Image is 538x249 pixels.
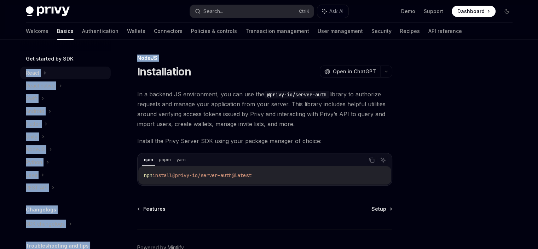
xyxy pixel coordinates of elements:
[424,8,443,15] a: Support
[428,23,462,40] a: API reference
[371,205,392,213] a: Setup
[138,205,166,213] a: Features
[152,172,172,179] span: install
[144,172,152,179] span: npm
[26,205,56,214] h5: Changelogs
[26,55,74,63] h5: Get started by SDK
[329,8,343,15] span: Ask AI
[26,183,47,192] div: REST API
[26,94,37,103] div: Swift
[82,23,118,40] a: Authentication
[264,91,329,98] code: @privy-io/server-auth
[154,23,183,40] a: Connectors
[190,5,314,18] button: Search...CtrlK
[26,220,65,228] div: SDK changelogs
[137,89,392,129] span: In a backend JS environment, you can use the library to authorize requests and manage your applic...
[320,66,380,78] button: Open in ChatGPT
[457,8,485,15] span: Dashboard
[174,155,188,164] div: yarn
[501,6,513,17] button: Toggle dark mode
[371,23,392,40] a: Security
[378,155,388,165] button: Ask AI
[318,23,363,40] a: User management
[400,23,420,40] a: Recipes
[137,65,191,78] h1: Installation
[57,23,74,40] a: Basics
[191,23,237,40] a: Policies & controls
[26,6,70,16] img: dark logo
[203,7,223,16] div: Search...
[26,23,48,40] a: Welcome
[299,9,310,14] span: Ctrl K
[26,158,42,166] div: Python
[26,132,37,141] div: Unity
[26,69,39,77] div: React
[26,120,40,128] div: Flutter
[26,81,55,90] div: React native
[367,155,376,165] button: Copy the contents from the code block
[333,68,376,75] span: Open in ChatGPT
[172,172,251,179] span: @privy-io/server-auth@latest
[157,155,173,164] div: pnpm
[143,205,166,213] span: Features
[26,145,45,154] div: NodeJS
[317,5,348,18] button: Ask AI
[26,171,37,179] div: Java
[452,6,496,17] a: Dashboard
[401,8,415,15] a: Demo
[127,23,145,40] a: Wallets
[137,55,392,62] div: NodeJS
[142,155,155,164] div: npm
[245,23,309,40] a: Transaction management
[26,107,44,115] div: Android
[371,205,386,213] span: Setup
[137,136,392,146] span: Install the Privy Server SDK using your package manager of choice:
